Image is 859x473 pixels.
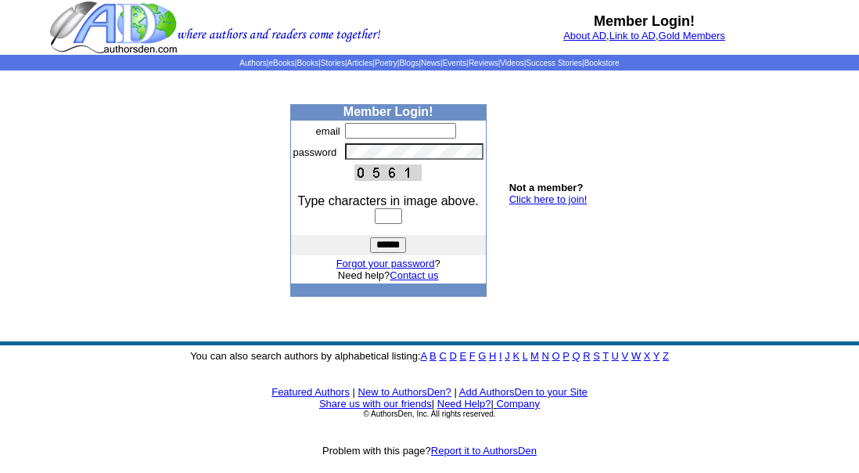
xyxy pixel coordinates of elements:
[583,350,590,362] a: R
[358,386,451,398] a: New to AuthorsDen?
[609,30,656,42] a: Link to AD
[552,350,560,362] a: O
[509,193,588,205] a: Click here to join!
[562,350,569,362] a: P
[239,59,619,67] span: | | | | | | | | | | | |
[421,59,440,67] a: News
[190,350,669,362] font: You can also search authors by alphabetical listing:
[512,350,519,362] a: K
[353,386,355,398] font: |
[653,350,660,362] a: Y
[542,350,549,362] a: N
[509,182,584,193] b: Not a member?
[449,350,456,362] a: D
[268,59,294,67] a: eBooks
[271,386,350,398] a: Featured Authors
[443,59,467,67] a: Events
[459,350,466,362] a: E
[454,386,456,398] font: |
[530,350,539,362] a: M
[489,350,496,362] a: H
[523,350,528,362] a: L
[375,59,397,67] a: Poetry
[478,350,486,362] a: G
[644,350,651,362] a: X
[439,350,446,362] a: C
[663,350,669,362] a: Z
[500,59,523,67] a: Videos
[297,59,318,67] a: Books
[505,350,510,362] a: J
[432,398,434,410] font: |
[526,59,582,67] a: Success Stories
[319,398,432,410] a: Share us with our friends
[321,59,345,67] a: Stories
[622,350,629,362] a: V
[293,146,337,158] font: password
[469,350,476,362] a: F
[343,105,433,118] b: Member Login!
[239,59,266,67] a: Authors
[431,445,537,457] a: Report it to AuthorsDen
[298,194,479,208] font: Type characters in image above.
[491,398,540,410] font: |
[338,269,439,281] font: Need help?
[602,350,609,362] a: T
[354,164,422,181] img: This Is CAPTCHA Image
[612,350,619,362] a: U
[336,258,435,269] a: Forgot your password
[336,258,440,269] font: ?
[659,30,725,42] a: Gold Members
[469,59,498,67] a: Reviews
[594,13,695,29] b: Member Login!
[316,125,340,137] font: email
[563,30,725,42] font: , ,
[572,350,580,362] a: Q
[430,350,437,362] a: B
[363,410,495,418] font: © AuthorsDen, Inc. All rights reserved.
[347,59,373,67] a: Articles
[322,445,537,457] font: Problem with this page?
[563,30,606,42] a: About AD
[584,59,620,67] a: Bookstore
[593,350,600,362] a: S
[499,350,502,362] a: I
[496,398,540,410] a: Company
[631,350,641,362] a: W
[390,269,438,281] a: Contact us
[459,386,588,398] a: Add AuthorsDen to your Site
[437,398,491,410] a: Need Help?
[421,350,427,362] a: A
[399,59,419,67] a: Blogs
